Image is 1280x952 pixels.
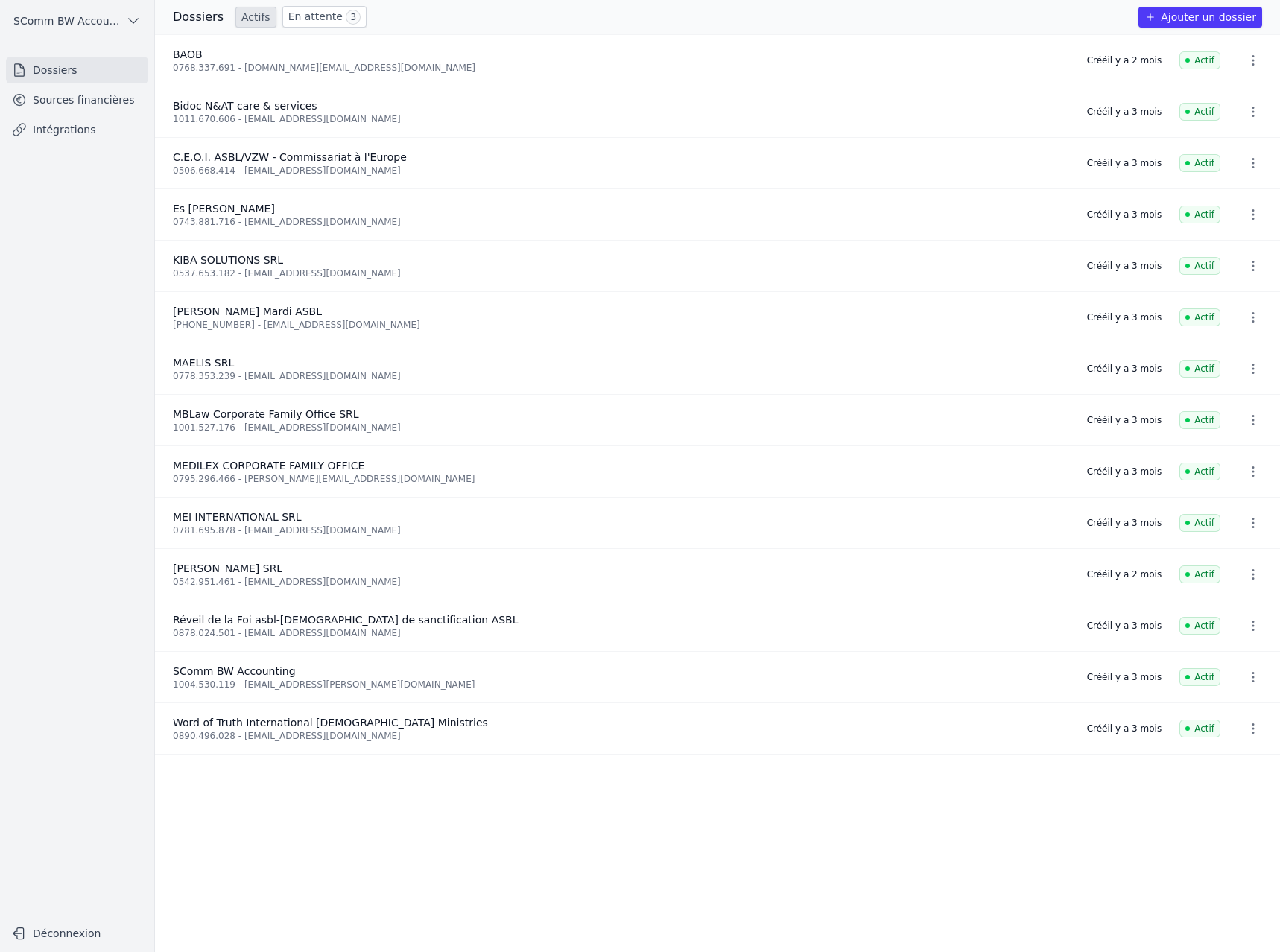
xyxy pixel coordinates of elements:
[173,48,203,60] span: BAOB
[6,9,148,33] button: SComm BW Accounting
[1179,154,1220,172] span: Actif
[173,422,1069,434] div: 1001.527.176 - [EMAIL_ADDRESS][DOMAIN_NAME]
[6,116,148,143] a: Intégrations
[1087,54,1162,66] div: Créé il y a 2 mois
[173,717,488,729] span: Word of Truth International [DEMOGRAPHIC_DATA] Ministries
[1179,257,1220,275] span: Actif
[1087,723,1162,734] div: Créé il y a 3 mois
[173,408,359,420] span: MBLaw Corporate Family Office SRL
[235,7,276,28] a: Actifs
[173,305,322,317] span: [PERSON_NAME] Mardi ASBL
[1087,568,1162,580] div: Créé il y a 2 mois
[173,460,364,472] span: MEDILEX CORPORATE FAMILY OFFICE
[1179,360,1220,378] span: Actif
[173,8,224,26] h3: Dossiers
[173,254,283,266] span: KIBA SOLUTIONS SRL
[1087,260,1162,272] div: Créé il y a 3 mois
[1179,411,1220,429] span: Actif
[173,627,1069,639] div: 0878.024.501 - [EMAIL_ADDRESS][DOMAIN_NAME]
[173,267,1069,279] div: 0537.653.182 - [EMAIL_ADDRESS][DOMAIN_NAME]
[173,524,1069,536] div: 0781.695.878 - [EMAIL_ADDRESS][DOMAIN_NAME]
[1087,517,1162,529] div: Créé il y a 3 mois
[173,562,282,574] span: [PERSON_NAME] SRL
[1179,514,1220,532] span: Actif
[1087,363,1162,375] div: Créé il y a 3 mois
[1087,311,1162,323] div: Créé il y a 3 mois
[1179,103,1220,121] span: Actif
[1087,106,1162,118] div: Créé il y a 3 mois
[6,57,148,83] a: Dossiers
[1179,668,1220,686] span: Actif
[173,357,234,369] span: MAELIS SRL
[173,730,1069,742] div: 0890.496.028 - [EMAIL_ADDRESS][DOMAIN_NAME]
[346,10,361,25] span: 3
[1087,671,1162,683] div: Créé il y a 3 mois
[1087,414,1162,426] div: Créé il y a 3 mois
[1138,7,1262,28] button: Ajouter un dossier
[1179,720,1220,737] span: Actif
[173,100,317,112] span: Bidoc N&AT care & services
[282,6,367,28] a: En attente 3
[173,473,1069,485] div: 0795.296.466 - [PERSON_NAME][EMAIL_ADDRESS][DOMAIN_NAME]
[1179,565,1220,583] span: Actif
[173,216,1069,228] div: 0743.881.716 - [EMAIL_ADDRESS][DOMAIN_NAME]
[173,203,275,215] span: Es [PERSON_NAME]
[173,665,296,677] span: SComm BW Accounting
[173,576,1069,588] div: 0542.951.461 - [EMAIL_ADDRESS][DOMAIN_NAME]
[173,511,302,523] span: MEI INTERNATIONAL SRL
[1087,466,1162,477] div: Créé il y a 3 mois
[1087,209,1162,220] div: Créé il y a 3 mois
[1087,620,1162,632] div: Créé il y a 3 mois
[173,679,1069,691] div: 1004.530.119 - [EMAIL_ADDRESS][PERSON_NAME][DOMAIN_NAME]
[1179,463,1220,480] span: Actif
[173,319,1069,331] div: [PHONE_NUMBER] - [EMAIL_ADDRESS][DOMAIN_NAME]
[173,370,1069,382] div: 0778.353.239 - [EMAIL_ADDRESS][DOMAIN_NAME]
[173,614,519,626] span: Réveil de la Foi asbl-[DEMOGRAPHIC_DATA] de sanctification ASBL
[173,62,1069,74] div: 0768.337.691 - [DOMAIN_NAME][EMAIL_ADDRESS][DOMAIN_NAME]
[173,165,1069,177] div: 0506.668.414 - [EMAIL_ADDRESS][DOMAIN_NAME]
[173,113,1069,125] div: 1011.670.606 - [EMAIL_ADDRESS][DOMAIN_NAME]
[1179,206,1220,223] span: Actif
[173,151,407,163] span: C.E.O.I. ASBL/VZW - Commissariat à l'Europe
[13,13,120,28] span: SComm BW Accounting
[1179,51,1220,69] span: Actif
[6,921,148,945] button: Déconnexion
[1087,157,1162,169] div: Créé il y a 3 mois
[6,86,148,113] a: Sources financières
[1179,308,1220,326] span: Actif
[1179,617,1220,635] span: Actif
